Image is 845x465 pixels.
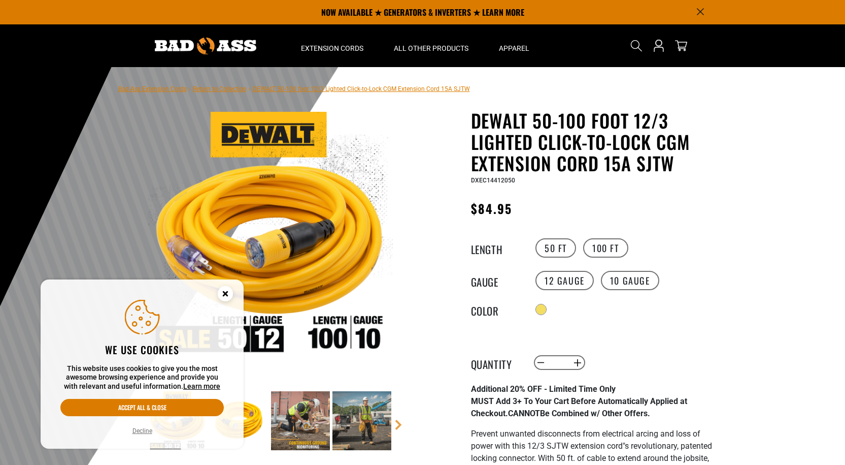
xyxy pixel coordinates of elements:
[471,396,687,418] strong: MUST Add 3+ To Your Cart Before Automatically Applied at Checkout. Be Combined w/ Other Offers.
[628,38,645,54] summary: Search
[471,110,720,174] h1: DEWALT 50-100 foot 12/3 Lighted Click-to-Lock CGM Extension Cord 15A SJTW
[484,24,545,67] summary: Apparel
[60,364,224,391] p: This website uses cookies to give you the most awesome browsing experience and provide you with r...
[118,82,470,95] nav: breadcrumbs
[183,382,220,390] a: Learn more
[499,44,529,53] span: Apparel
[189,85,191,92] span: ›
[60,399,224,416] button: Accept all & close
[535,271,594,290] label: 12 Gauge
[471,384,616,394] strong: Additional 20% OFF - Limited Time Only
[583,238,628,258] label: 100 FT
[393,420,403,430] a: Next
[155,38,256,54] img: Bad Ass Extension Cords
[535,238,576,258] label: 50 FT
[129,426,155,436] button: Decline
[286,24,379,67] summary: Extension Cords
[508,409,540,418] span: CANNOT
[379,24,484,67] summary: All Other Products
[471,274,522,287] legend: Gauge
[471,241,522,255] legend: Length
[60,343,224,356] h2: We use cookies
[41,280,244,449] aside: Cookie Consent
[471,199,512,218] span: $84.95
[253,85,470,92] span: DEWALT 50-100 foot 12/3 Lighted Click-to-Lock CGM Extension Cord 15A SJTW
[471,356,522,369] label: Quantity
[301,44,363,53] span: Extension Cords
[471,177,515,184] span: DXEC14412050
[601,271,659,290] label: 10 Gauge
[471,303,522,316] legend: Color
[249,85,251,92] span: ›
[394,44,468,53] span: All Other Products
[193,85,247,92] a: Return to Collection
[118,85,187,92] a: Bad Ass Extension Cords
